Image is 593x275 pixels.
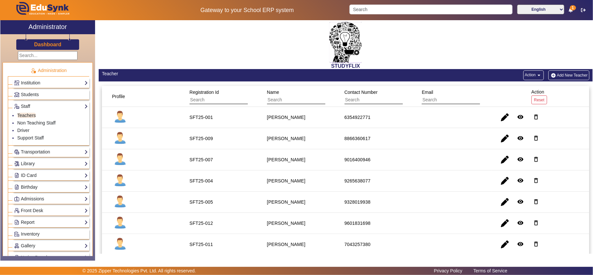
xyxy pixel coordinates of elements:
input: Search [267,96,325,104]
div: Action [529,86,549,107]
mat-icon: arrow_drop_down [536,72,542,79]
staff-with-status: [PERSON_NAME] [267,178,305,183]
a: Teachers [17,113,36,118]
a: Students [14,91,88,98]
span: Contact Number [345,90,378,95]
img: add-new-student.png [550,73,557,78]
div: 8866360617 [345,135,371,142]
div: 6354922771 [345,114,371,121]
staff-with-status: [PERSON_NAME] [267,136,305,141]
div: 9328019938 [345,199,371,205]
mat-icon: delete_outline [533,220,539,226]
mat-icon: delete_outline [533,156,539,163]
a: Non Teaching Staff [17,120,56,125]
staff-with-status: [PERSON_NAME] [267,115,305,120]
staff-with-status: [PERSON_NAME] [267,157,305,162]
div: 9601831698 [345,220,371,226]
img: Inventory.png [14,232,19,237]
div: Contact Number [342,86,411,107]
span: Registration Id [190,90,219,95]
img: profile.png [112,236,128,253]
mat-icon: remove_red_eye [517,198,524,205]
h2: STUDYFLIX [99,63,593,69]
button: Add New Teacher [548,70,589,80]
img: profile.png [112,130,128,147]
button: Reset [531,95,547,104]
img: profile.png [112,173,128,189]
input: Search [345,96,403,104]
mat-icon: remove_red_eye [517,156,524,163]
img: Students.png [14,92,19,97]
div: SFT25-001 [190,114,213,121]
a: Inventory [14,230,88,238]
input: Search... [18,51,78,60]
span: Profile [112,94,125,99]
mat-icon: delete_outline [533,135,539,141]
mat-icon: remove_red_eye [517,241,524,247]
mat-icon: remove_red_eye [517,177,524,184]
h5: Gateway to your School ERP system [152,7,342,14]
a: Terms of Service [470,267,511,275]
div: Registration Id [187,86,256,107]
mat-icon: delete_outline [533,241,539,247]
a: Privacy Policy [431,267,466,275]
h2: Administrator [29,23,67,31]
div: Name [265,86,333,107]
img: profile.png [112,215,128,231]
span: Name [267,90,279,95]
p: © 2025 Zipper Technologies Pvt. Ltd. All rights reserved. [82,268,196,274]
div: 7043257380 [345,241,371,248]
input: Search [349,5,513,14]
span: 1 [570,5,576,10]
div: SFT25-011 [190,241,213,248]
div: Profile [110,91,133,102]
div: SFT25-007 [190,156,213,163]
staff-with-status: [PERSON_NAME] [267,199,305,205]
span: Email [422,90,433,95]
div: SFT25-005 [190,199,213,205]
img: profile.png [112,109,128,125]
div: SFT25-009 [190,135,213,142]
div: Teacher [102,70,342,77]
div: Email [419,86,488,107]
p: Administration [8,67,89,74]
img: profile.png [112,152,128,168]
div: SFT25-012 [190,220,213,226]
mat-icon: delete_outline [533,177,539,184]
div: 9265638077 [345,178,371,184]
mat-icon: remove_red_eye [517,135,524,141]
mat-icon: remove_red_eye [517,220,524,226]
img: 2da83ddf-6089-4dce-a9e2-416746467bdd [329,22,362,63]
div: SFT25-004 [190,178,213,184]
staff-with-status: [PERSON_NAME] [267,242,305,247]
input: Search [190,96,248,104]
mat-icon: delete_outline [533,114,539,120]
a: Dashboard [34,41,62,48]
span: Inventory [21,231,40,237]
div: 9016400946 [345,156,371,163]
staff-with-status: [PERSON_NAME] [267,221,305,226]
img: Administration.png [30,68,36,74]
a: Support Staff [17,135,44,140]
button: Action [523,70,544,80]
a: Driver [17,128,29,133]
mat-icon: delete_outline [533,198,539,205]
span: Students [21,92,39,97]
mat-icon: remove_red_eye [517,114,524,120]
a: Administrator [0,20,95,34]
input: Search [422,96,480,104]
img: profile.png [112,194,128,210]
